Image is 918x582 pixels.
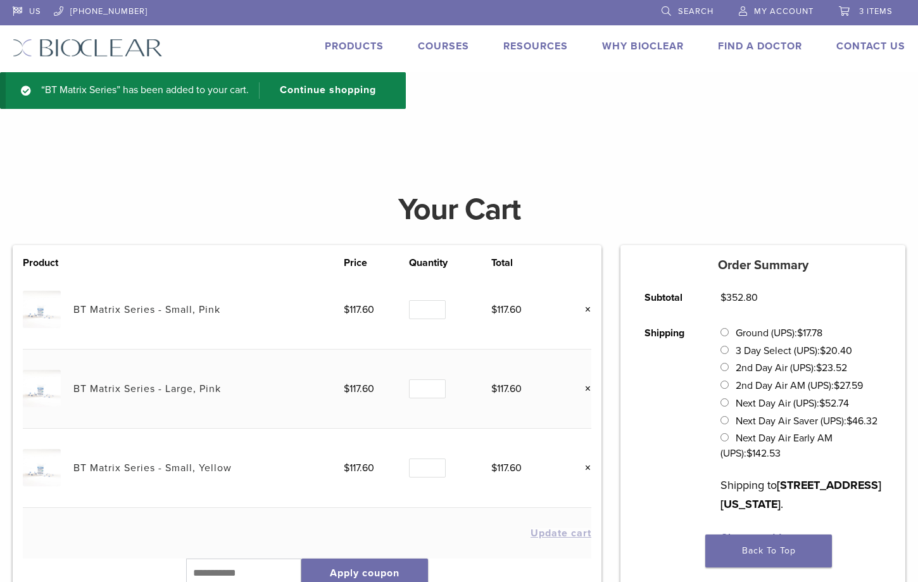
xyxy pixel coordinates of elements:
[678,6,714,16] span: Search
[820,345,826,357] span: $
[23,370,60,407] img: BT Matrix Series - Large, Pink
[846,415,877,427] bdi: 46.32
[819,397,849,410] bdi: 52.74
[344,303,349,316] span: $
[23,449,60,486] img: BT Matrix Series - Small, Yellow
[344,462,349,474] span: $
[816,362,822,374] span: $
[797,327,822,339] bdi: 17.78
[73,303,220,316] a: BT Matrix Series - Small, Pink
[531,528,591,538] button: Update cart
[409,255,491,270] th: Quantity
[344,383,374,395] bdi: 117.60
[491,255,556,270] th: Total
[859,6,893,16] span: 3 items
[834,379,863,392] bdi: 27.59
[736,345,852,357] label: 3 Day Select (UPS):
[73,462,232,474] a: BT Matrix Series - Small, Yellow
[491,462,497,474] span: $
[834,379,839,392] span: $
[491,303,522,316] bdi: 117.60
[418,40,469,53] a: Courses
[718,40,802,53] a: Find A Doctor
[720,531,804,544] a: Change address
[491,383,497,395] span: $
[720,291,726,304] span: $
[705,535,832,567] a: Back To Top
[259,82,386,99] a: Continue shopping
[3,194,915,225] h1: Your Cart
[797,327,803,339] span: $
[344,255,409,270] th: Price
[836,40,905,53] a: Contact Us
[846,415,852,427] span: $
[344,462,374,474] bdi: 117.60
[746,447,781,460] bdi: 142.53
[491,303,497,316] span: $
[720,291,758,304] bdi: 352.80
[13,39,163,57] img: Bioclear
[819,397,825,410] span: $
[720,476,882,514] p: Shipping to .
[736,362,847,374] label: 2nd Day Air (UPS):
[754,6,814,16] span: My Account
[746,447,752,460] span: $
[630,315,706,555] th: Shipping
[344,303,374,316] bdi: 117.60
[736,397,849,410] label: Next Day Air (UPS):
[575,301,591,318] a: Remove this item
[620,258,905,273] h5: Order Summary
[736,327,822,339] label: Ground (UPS):
[602,40,684,53] a: Why Bioclear
[736,415,877,427] label: Next Day Air Saver (UPS):
[344,383,349,395] span: $
[73,383,221,395] a: BT Matrix Series - Large, Pink
[491,462,522,474] bdi: 117.60
[820,345,852,357] bdi: 20.40
[720,478,881,511] strong: [STREET_ADDRESS][US_STATE]
[491,383,522,395] bdi: 117.60
[575,460,591,476] a: Remove this item
[575,381,591,397] a: Remove this item
[325,40,384,53] a: Products
[736,379,863,392] label: 2nd Day Air AM (UPS):
[630,280,706,315] th: Subtotal
[23,291,60,328] img: BT Matrix Series - Small, Pink
[503,40,568,53] a: Resources
[816,362,847,374] bdi: 23.52
[720,432,833,460] label: Next Day Air Early AM (UPS):
[23,255,73,270] th: Product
